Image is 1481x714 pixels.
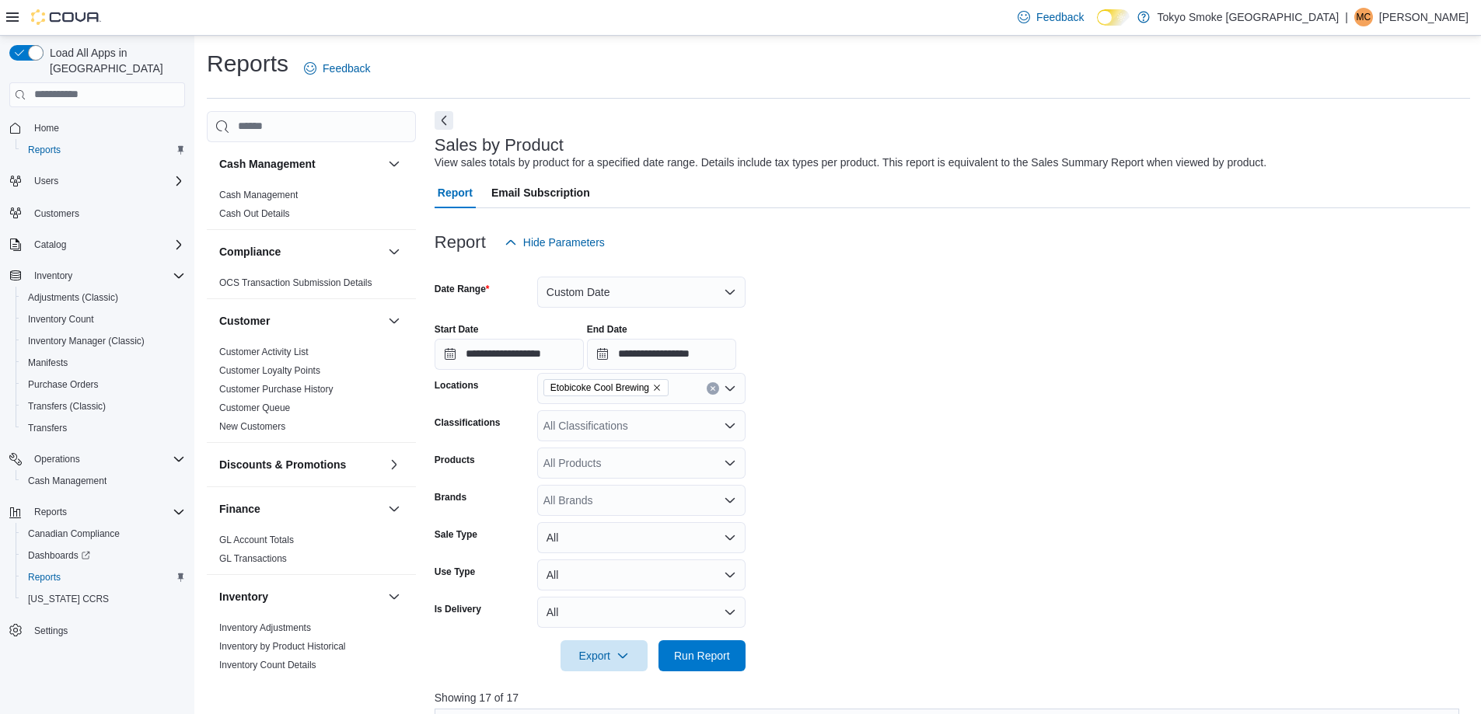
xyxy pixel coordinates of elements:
[435,379,479,392] label: Locations
[219,277,372,288] a: OCS Transaction Submission Details
[219,589,382,604] button: Inventory
[16,330,191,352] button: Inventory Manager (Classic)
[219,208,290,219] a: Cash Out Details
[435,233,486,252] h3: Report
[435,111,453,130] button: Next
[28,571,61,583] span: Reports
[1345,8,1348,26] p: |
[28,549,90,562] span: Dashboards
[3,117,191,139] button: Home
[219,641,346,652] a: Inventory by Product Historical
[537,597,746,628] button: All
[219,553,287,564] a: GL Transactions
[219,244,382,259] button: Compliance
[385,242,403,261] button: Compliance
[385,500,403,518] button: Finance
[385,455,403,474] button: Discounts & Promotions
[652,383,662,392] button: Remove Etobicoke Cool Brewing from selection in this group
[22,590,115,608] a: [US_STATE] CCRS
[3,619,191,642] button: Settings
[28,204,86,223] a: Customers
[219,589,268,604] h3: Inventory
[219,156,316,172] h3: Cash Management
[219,420,285,433] span: New Customers
[537,277,746,308] button: Custom Date
[16,588,191,610] button: [US_STATE] CCRS
[219,501,260,517] h3: Finance
[22,524,126,543] a: Canadian Compliance
[22,141,185,159] span: Reports
[28,400,106,413] span: Transfers (Classic)
[219,156,382,172] button: Cash Management
[34,122,59,134] span: Home
[435,283,490,295] label: Date Range
[28,503,185,521] span: Reports
[1354,8,1373,26] div: Mitchell Catalano
[435,603,481,615] label: Is Delivery
[219,457,346,472] h3: Discounts & Promotions
[34,175,58,187] span: Users
[1036,9,1084,25] span: Feedback
[298,53,376,84] a: Feedback
[219,402,290,414] span: Customer Queue
[28,118,185,138] span: Home
[28,266,185,285] span: Inventory
[707,382,719,395] button: Clear input
[537,559,746,590] button: All
[28,422,67,434] span: Transfers
[587,339,736,370] input: Press the down key to open a popover containing a calendar.
[22,419,73,437] a: Transfers
[34,506,67,518] span: Reports
[219,277,372,289] span: OCS Transaction Submission Details
[16,523,191,545] button: Canadian Compliance
[16,308,191,330] button: Inventory Count
[537,522,746,553] button: All
[219,457,382,472] button: Discounts & Promotions
[3,201,191,224] button: Customers
[28,593,109,605] span: [US_STATE] CCRS
[22,332,185,350] span: Inventory Manager (Classic)
[1379,8,1469,26] p: [PERSON_NAME]
[28,172,65,190] button: Users
[674,648,730,663] span: Run Report
[1357,8,1371,26] span: MC
[28,378,99,391] span: Purchase Orders
[724,420,736,432] button: Open list of options
[28,291,118,304] span: Adjustments (Classic)
[28,203,185,222] span: Customers
[543,379,669,396] span: Etobicoke Cool Brewing
[22,354,74,372] a: Manifests
[22,419,185,437] span: Transfers
[435,155,1266,171] div: View sales totals by product for a specified date range. Details include tax types per product. T...
[724,457,736,469] button: Open list of options
[28,450,185,468] span: Operations
[16,352,191,374] button: Manifests
[219,640,346,653] span: Inventory by Product Historical
[28,622,74,640] a: Settings
[16,287,191,308] button: Adjustments (Classic)
[219,659,316,671] span: Inventory Count Details
[724,494,736,507] button: Open list of options
[219,313,382,329] button: Customer
[435,454,475,466] label: Products
[28,475,107,487] span: Cash Management
[385,587,403,606] button: Inventory
[22,590,185,608] span: Washington CCRS
[3,170,191,192] button: Users
[22,375,185,394] span: Purchase Orders
[435,528,477,541] label: Sale Type
[22,375,105,394] a: Purchase Orders
[22,288,124,307] a: Adjustments (Classic)
[28,503,73,521] button: Reports
[34,239,66,251] span: Catalog
[22,288,185,307] span: Adjustments (Classic)
[28,235,72,254] button: Catalog
[219,384,334,395] a: Customer Purchase History
[44,45,185,76] span: Load All Apps in [GEOGRAPHIC_DATA]
[219,383,334,395] span: Customer Purchase History
[22,310,185,329] span: Inventory Count
[28,144,61,156] span: Reports
[207,531,416,574] div: Finance
[3,501,191,523] button: Reports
